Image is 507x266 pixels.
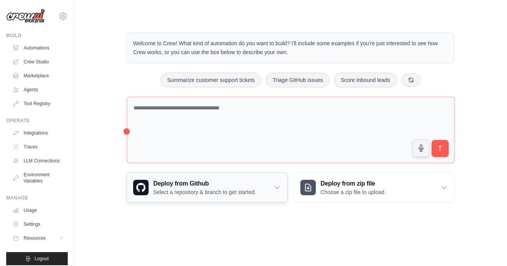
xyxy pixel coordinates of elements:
h3: Deploy from Github [153,179,256,188]
a: Environment Variables [9,169,68,187]
a: Usage [9,204,68,217]
button: Triage GitHub issues [266,73,329,87]
span: Resources [24,235,46,241]
img: Logo [6,9,45,24]
a: Crew Studio [9,56,68,68]
div: Widget de chat [468,229,507,266]
p: Welcome to Crew! What kind of automation do you want to build? I'll include some examples if you'... [133,39,448,57]
a: Agents [9,84,68,96]
a: Marketplace [9,70,68,82]
button: Summarize customer support tickets [161,73,261,87]
a: Tool Registry [9,97,68,110]
a: Settings [9,218,68,230]
div: Manage [6,195,68,201]
a: LLM Connections [9,155,68,167]
a: Integrations [9,127,68,139]
a: Automations [9,42,68,54]
button: Logout [6,252,68,265]
a: Traces [9,141,68,153]
div: Operate [6,118,68,124]
iframe: Chat Widget [468,229,507,266]
span: Logout [34,256,49,262]
button: Resources [9,232,68,244]
button: Score inbound leads [334,73,397,87]
p: Choose a zip file to upload. [320,188,386,196]
div: Build [6,32,68,39]
p: Select a repository & branch to get started. [153,188,256,196]
h3: Deploy from zip file [320,179,386,188]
